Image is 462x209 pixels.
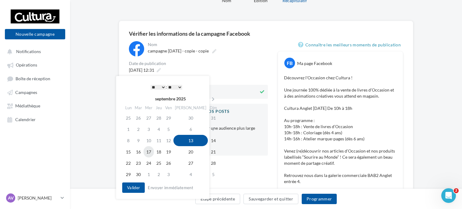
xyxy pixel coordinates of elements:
p: [PERSON_NAME] [18,195,58,201]
td: 27 [173,157,208,169]
td: 4 [154,124,164,135]
td: 6 [173,124,208,135]
td: 4 [173,169,208,180]
td: 11 [154,135,164,146]
td: 31 [208,112,219,124]
span: campagne [DATE] - copie - copie [148,48,209,53]
td: 19 [164,146,173,157]
a: Connaître les meilleurs moments de publication [298,41,403,49]
button: Nouvelle campagne [5,29,65,39]
th: Mar [133,103,144,112]
th: Dim [208,103,219,112]
span: Boîte de réception [16,76,50,81]
span: 2 [454,188,459,193]
div: Date de publication [129,61,268,66]
div: Nom [148,42,267,47]
div: Vérifier les informations de la campagne Facebook [129,31,403,36]
td: 28 [208,157,219,169]
td: 14 [208,135,219,146]
td: 15 [123,146,133,157]
td: 30 [133,169,144,180]
td: 13 [173,135,208,146]
button: Étape précédente [195,194,240,204]
a: Calendrier [4,114,66,125]
span: Campagnes [15,90,37,95]
td: 16 [133,146,144,157]
span: Médiathèque [15,103,40,109]
td: 20 [173,146,208,157]
a: Boîte de réception [4,73,66,84]
a: Médiathèque [4,100,66,111]
td: 18 [154,146,164,157]
span: [DATE] 12:31 [129,67,154,73]
span: Notifications [16,49,41,54]
div: : [136,82,197,92]
button: Notifications [4,46,64,57]
th: Jeu [154,103,164,112]
th: Lun [123,103,133,112]
span: Opérations [16,63,37,68]
th: [PERSON_NAME] [173,103,208,112]
a: Campagnes [4,87,66,98]
iframe: Intercom live chat [441,188,456,203]
td: 30 [173,112,208,124]
td: 26 [164,157,173,169]
td: 24 [144,157,154,169]
td: 23 [133,157,144,169]
td: 25 [123,112,133,124]
td: 8 [123,135,133,146]
td: 7 [208,124,219,135]
th: septembre 2025 [133,94,208,103]
td: 9 [133,135,144,146]
td: 21 [208,146,219,157]
td: 29 [123,169,133,180]
th: Ven [164,103,173,112]
td: 12 [164,135,173,146]
td: 3 [164,169,173,180]
a: AV [PERSON_NAME] [5,192,65,204]
div: FB [284,58,295,68]
td: 5 [164,124,173,135]
div: Ma page Facebook [297,60,332,67]
p: Découvrez l'Occasion chez Cultura ! Une journée 100% dédiée à la vente de livres d’Occasion et à ... [284,75,397,197]
td: 17 [144,146,154,157]
td: 27 [144,112,154,124]
span: AV [8,195,14,201]
td: 29 [164,112,173,124]
a: Opérations [4,59,66,70]
td: 1 [123,124,133,135]
td: 22 [123,157,133,169]
th: Mer [144,103,154,112]
button: Valider [122,182,145,193]
td: 25 [154,157,164,169]
button: Programmer [302,194,337,204]
td: 5 [208,169,219,180]
td: 2 [133,124,144,135]
td: 1 [144,169,154,180]
button: Sauvegarder et quitter [243,194,298,204]
td: 10 [144,135,154,146]
td: 3 [144,124,154,135]
td: 2 [154,169,164,180]
button: Envoyer immédiatement [145,184,196,191]
td: 26 [133,112,144,124]
td: 28 [154,112,164,124]
span: Calendrier [15,117,36,122]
